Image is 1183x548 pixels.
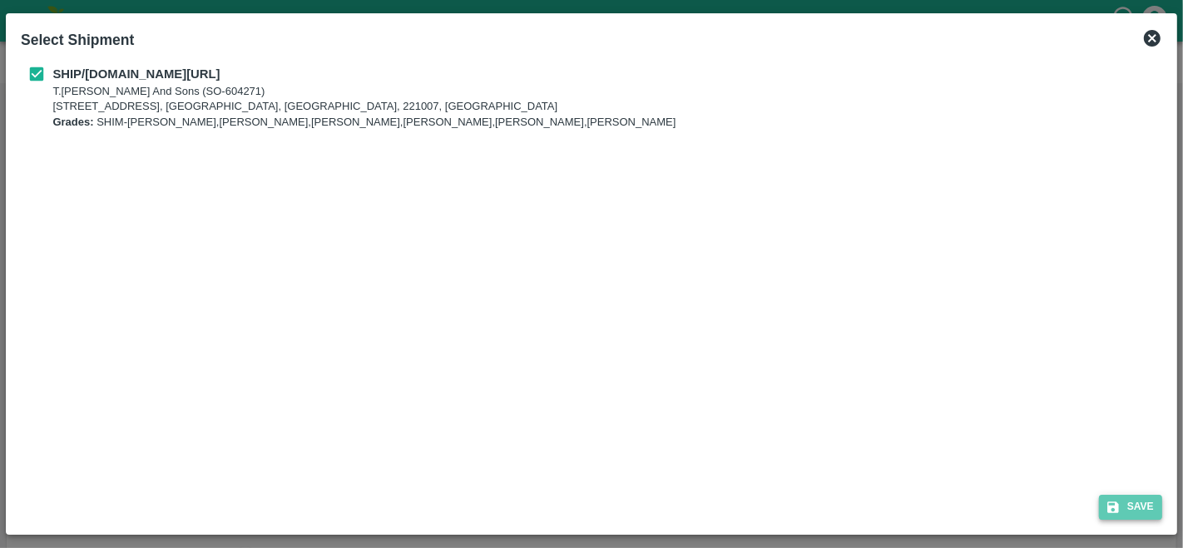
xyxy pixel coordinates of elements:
b: Grades: [52,116,93,128]
b: SHIP/[DOMAIN_NAME][URL] [52,67,220,81]
button: Save [1099,495,1162,519]
b: Select Shipment [21,32,134,48]
p: T.[PERSON_NAME] And Sons (SO-604271) [52,84,676,100]
p: SHIM-[PERSON_NAME],[PERSON_NAME],[PERSON_NAME],[PERSON_NAME],[PERSON_NAME],[PERSON_NAME] [52,115,676,131]
p: [STREET_ADDRESS], [GEOGRAPHIC_DATA], [GEOGRAPHIC_DATA], 221007, [GEOGRAPHIC_DATA] [52,99,676,115]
